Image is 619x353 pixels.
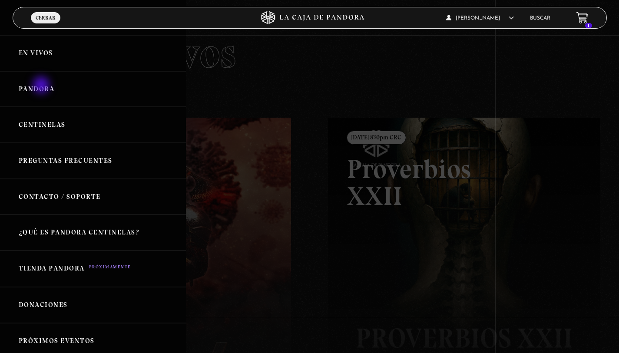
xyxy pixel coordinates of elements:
[36,15,56,20] span: Cerrar
[530,16,550,21] a: Buscar
[38,23,53,29] span: Menu
[576,12,588,24] a: 1
[446,16,514,21] span: [PERSON_NAME]
[585,23,592,28] span: 1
